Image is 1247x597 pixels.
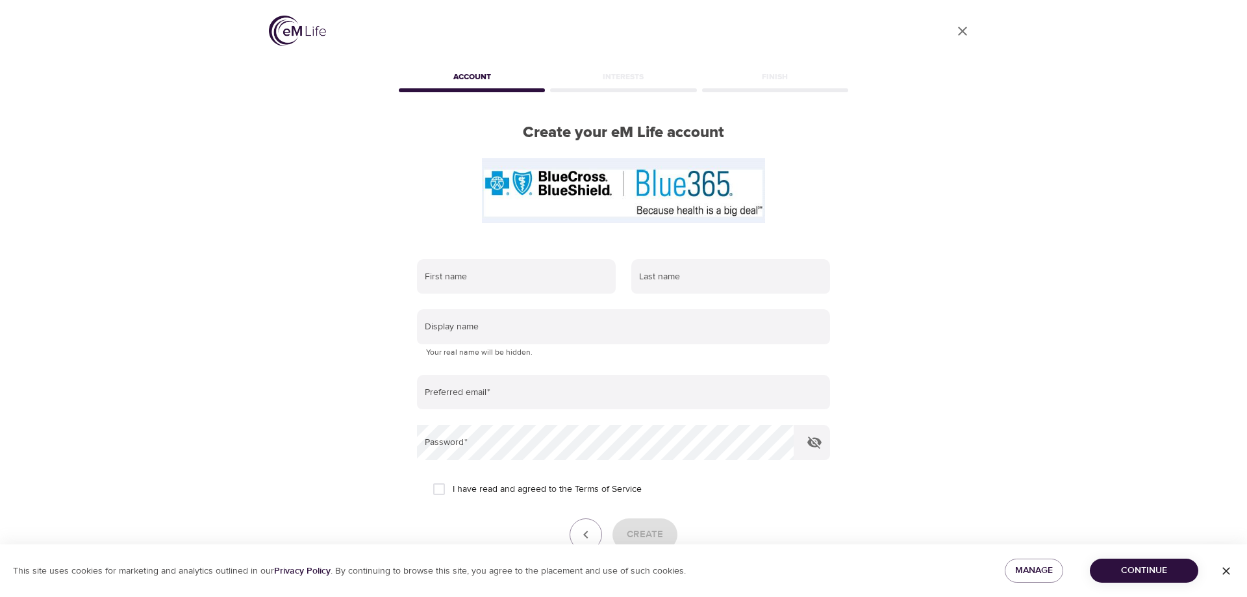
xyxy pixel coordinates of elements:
p: Your real name will be hidden. [426,346,821,359]
button: Manage [1005,559,1063,583]
span: I have read and agreed to the [453,483,642,496]
a: Privacy Policy [274,565,331,577]
img: Blue365%20logo.JPG [482,158,766,223]
a: close [947,16,978,47]
h2: Create your eM Life account [396,123,851,142]
span: Manage [1015,563,1053,579]
a: Terms of Service [575,483,642,496]
button: Continue [1090,559,1198,583]
img: logo [269,16,326,46]
span: Continue [1100,563,1188,579]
